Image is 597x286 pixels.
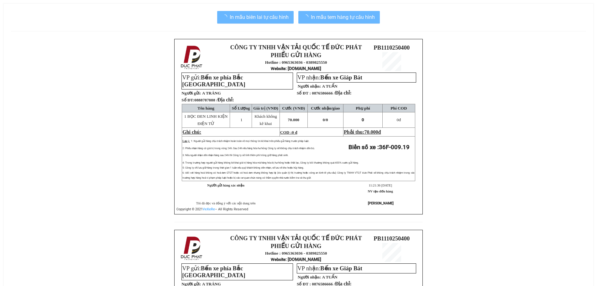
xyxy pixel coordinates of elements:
span: PB1110250400 [60,38,96,44]
span: 70.000 [364,129,378,135]
strong: : [DOMAIN_NAME] [271,66,321,71]
img: logo [179,44,205,71]
strong: CÔNG TY TNHH VẬN TẢI QUỐC TẾ ĐỨC PHÁT [230,235,362,241]
span: Bến xe phía Bắc [GEOGRAPHIC_DATA] [182,74,245,88]
span: Ghi chú: [182,129,201,135]
span: COD : [280,130,297,135]
span: Tên hàng [197,106,214,111]
span: Phụ phí [356,106,370,111]
span: 5: Công ty chỉ lưu giữ hàng trong thời gian 1 tuần nếu quý khách không đến nhận, sẽ lưu về kho ho... [182,166,304,169]
span: In mẫu tem hàng tự cấu hình [311,13,375,21]
span: VP nhận: [297,265,362,272]
span: Địa chỉ: [217,97,234,102]
span: Lưu ý: [182,140,190,143]
span: A TUẤN [322,275,337,279]
strong: Người nhận: [298,84,321,89]
span: 0 [362,117,364,122]
span: đ [378,129,381,135]
span: VP gửi: [182,265,245,278]
strong: Số ĐT : [297,91,311,95]
span: PB1110250400 [374,44,410,51]
span: đ [397,117,401,122]
strong: Biển số xe : [348,144,410,151]
span: Website [271,257,285,262]
span: 1: Người gửi hàng chịu trách nhiệm hoàn toàn về mọi thông tin kê khai trên phiếu gửi hàng trước p... [191,140,309,143]
span: 36F-009.19 [379,144,410,151]
span: Tôi đã đọc và đồng ý với các nội dung trên [196,202,256,205]
strong: : [DOMAIN_NAME] [271,257,321,262]
span: 11:21:36 [DATE] [369,184,392,187]
span: Copyright © 2021 – All Rights Reserved [176,207,248,211]
strong: Người gửi hàng xác nhận [207,184,244,187]
span: 3: Nếu người nhận đến nhận hàng sau 24h thì Công ty sẽ tính thêm phí trông giữ hàng phát sinh. [182,154,288,157]
span: 0 [397,117,399,122]
button: In mẫu tem hàng tự cấu hình [298,11,380,24]
span: 0/ [323,117,328,122]
strong: Hotline : 0965363036 - 0389825550 [16,41,56,51]
span: 4: Trong trường hợp người gửi hàng không kê khai giá trị hàng hóa mà hàng hóa bị hư hỏng hoặc thấ... [182,161,359,164]
span: 0 đ [292,130,297,135]
strong: CÔNG TY TNHH VẬN TẢI QUỐC TẾ ĐỨC PHÁT [14,5,59,25]
span: Cước (VNĐ) [282,106,305,111]
span: Cước nhận/giao [311,106,340,111]
strong: Hotline : 0965363036 - 0389825550 [265,251,327,256]
span: 0876586666 / [312,91,352,95]
span: loading [303,14,311,19]
span: PB1110250400 [374,235,410,242]
strong: Số ĐT: [181,98,234,102]
strong: CÔNG TY TNHH VẬN TẢI QUỐC TẾ ĐỨC PHÁT [230,44,362,51]
strong: NV tạo đơn hàng [368,190,393,193]
strong: Người nhận: [298,275,321,279]
span: Địa chỉ: [335,90,352,95]
strong: PHIẾU GỬI HÀNG [271,243,322,249]
strong: PHIẾU GỬI HÀNG [21,27,52,40]
span: 2: Phiếu nhận hàng có giá trị trong vòng 24h. Sau 24h nếu hàng hóa hư hỏng Công ty sẽ không chịu ... [182,147,314,150]
span: 6: Đối với hàng hoá không có hoá đơn GTGT hoặc có hoá đơn nhưng không hợp lệ (do quản lý thị trườ... [182,171,415,179]
strong: PHIẾU GỬI HÀNG [271,52,322,58]
span: Khách không kê khai [254,114,277,126]
span: Bến xe Giáp Bát [320,265,362,272]
span: loading [222,14,230,19]
span: Số Lượng [232,106,250,111]
span: VP nhận: [297,74,362,81]
span: A TRÁNG [202,91,221,95]
span: 1 [240,117,243,122]
span: VP gửi: [182,74,245,88]
a: VeXeRe [203,207,215,211]
img: logo [3,19,13,45]
button: In mẫu biên lai tự cấu hình [217,11,294,24]
span: 0888787888 / [194,98,234,102]
span: Phải thu: [344,129,381,135]
span: 0 [326,117,328,122]
img: logo [179,235,205,262]
span: Phí COD [390,106,407,111]
span: 1 BỌC ĐEN LINH KIỆN ĐIỆN TỬ [184,114,228,126]
span: Bến xe phía Bắc [GEOGRAPHIC_DATA] [182,265,245,278]
span: In mẫu biên lai tự cấu hình [230,13,289,21]
span: Website [271,66,285,71]
strong: Hotline : 0965363036 - 0389825550 [265,60,327,65]
span: Giá trị (VNĐ) [253,106,278,111]
span: A TUẤN [322,84,337,89]
strong: [PERSON_NAME] [368,201,394,205]
span: 70.000 [288,117,299,122]
strong: Người gửi: [181,91,201,95]
span: Bến xe Giáp Bát [320,74,362,81]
